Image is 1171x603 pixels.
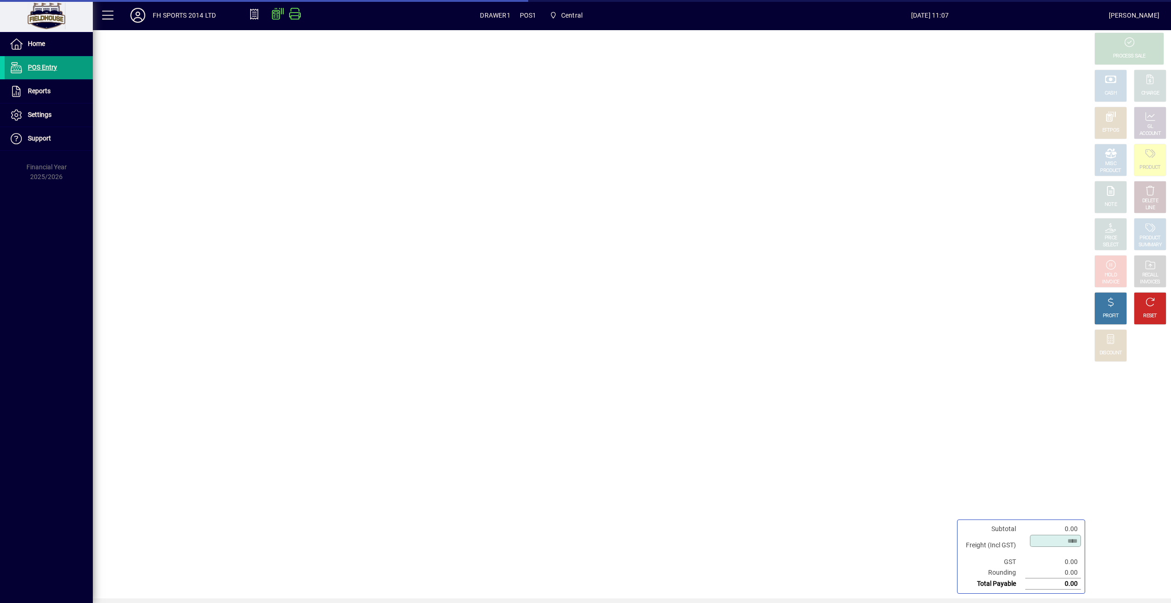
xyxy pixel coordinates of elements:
div: RESET [1143,313,1157,320]
a: Home [5,32,93,56]
div: LINE [1145,205,1155,212]
div: SUMMARY [1139,242,1162,249]
div: NOTE [1105,201,1117,208]
div: PROCESS SALE [1113,53,1145,60]
div: FH SPORTS 2014 LTD [153,8,216,23]
div: HOLD [1105,272,1117,279]
td: 0.00 [1025,524,1081,534]
div: DELETE [1142,198,1158,205]
span: Central [545,7,586,24]
div: PROFIT [1103,313,1119,320]
div: INVOICE [1102,279,1119,286]
div: SELECT [1103,242,1119,249]
td: 0.00 [1025,557,1081,567]
div: PRODUCT [1139,164,1160,171]
span: Support [28,135,51,142]
td: Freight (Incl GST) [961,534,1025,557]
div: PRODUCT [1100,167,1121,174]
span: Settings [28,111,52,118]
div: PRODUCT [1139,235,1160,242]
div: RECALL [1142,272,1158,279]
div: [PERSON_NAME] [1109,8,1159,23]
a: Reports [5,80,93,103]
td: Rounding [961,567,1025,578]
a: Support [5,127,93,150]
span: Central [561,8,582,23]
td: Total Payable [961,578,1025,590]
a: Settings [5,103,93,127]
td: 0.00 [1025,567,1081,578]
span: POS1 [520,8,537,23]
td: Subtotal [961,524,1025,534]
button: Profile [123,7,153,24]
td: 0.00 [1025,578,1081,590]
div: MISC [1105,160,1116,167]
div: GL [1147,123,1153,130]
span: POS Entry [28,64,57,71]
span: Reports [28,87,51,95]
div: CASH [1105,90,1117,97]
span: DRAWER1 [480,8,510,23]
div: INVOICES [1140,279,1160,286]
div: ACCOUNT [1139,130,1161,137]
div: CHARGE [1141,90,1159,97]
div: DISCOUNT [1100,350,1122,357]
div: PRICE [1105,235,1117,242]
div: EFTPOS [1102,127,1119,134]
span: [DATE] 11:07 [751,8,1109,23]
td: GST [961,557,1025,567]
span: Home [28,40,45,47]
